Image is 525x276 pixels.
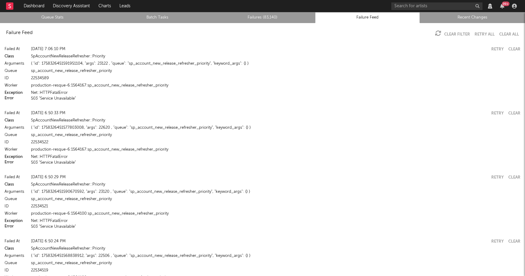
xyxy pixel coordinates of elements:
[31,196,520,203] div: sp_account_new_release_refresher_priority
[423,14,522,21] a: Recent Changes
[5,210,29,217] div: Worker
[491,175,504,179] button: Retry
[5,225,14,229] button: Error
[5,203,29,210] div: ID
[5,155,23,159] a: Exception
[5,252,29,260] div: Arguments
[391,2,482,10] input: Search for artists
[31,238,487,245] div: [DATE] 6:50:24 PM
[108,14,207,21] a: Batch Tasks
[444,32,470,36] a: Clear Filter
[31,97,76,101] button: 503 "Service Unavailable"
[5,247,14,251] a: Class
[491,111,504,115] button: Retry
[31,139,520,146] div: 22534522
[31,225,76,229] button: 503 "Service Unavailable"
[31,260,520,267] div: sp_account_new_release_refresher_priority
[31,110,487,117] div: [DATE] 6:50:33 PM
[31,67,520,75] div: sp_account_new_release_refresher_priority
[31,124,520,131] div: { "id": 1758326451577803008, "args": 22620 , "queue": "sp_account_new_release_refresher_priority"...
[31,174,487,181] div: [DATE] 6:50:29 PM
[5,267,29,274] div: ID
[213,14,312,21] a: Failures (83,140)
[5,67,29,75] div: Queue
[5,188,29,196] div: Arguments
[5,131,29,139] div: Queue
[5,82,29,89] div: Worker
[508,240,520,244] button: Clear
[5,174,29,181] div: Failed At
[31,210,520,217] div: production-resque-6:1564100:sp_account_new_release_refresher_priority
[5,139,29,146] div: ID
[5,75,29,82] div: ID
[475,32,495,36] button: Retry All
[318,14,417,21] a: Failure Feed
[3,14,102,21] a: Queue Stats
[502,2,510,6] div: 99 +
[31,245,520,252] div: SpAccountNewReleaseRefresher::Priority
[31,60,520,67] div: { "id": 1758326451591951104, "args": 23122 , "queue": "sp_account_new_release_refresher_priority"...
[5,91,23,95] a: Exception
[5,110,29,117] div: Failed At
[5,55,14,59] a: Class
[31,203,520,210] div: 22534521
[31,217,520,225] div: Net::HTTPFatalError
[491,47,504,51] button: Retry
[31,53,520,60] div: SpAccountNewReleaseRefresher::Priority
[5,238,29,245] div: Failed At
[5,219,23,223] a: Exception
[5,46,29,53] div: Failed At
[499,32,519,36] button: Clear All
[5,161,14,165] button: Error
[31,82,520,89] div: production-resque-6:1564167:sp_account_new_release_refresher_priority
[5,119,14,123] a: Class
[31,181,520,188] div: SpAccountNewReleaseRefresher::Priority
[6,29,33,36] div: Failure Feed
[491,240,504,244] button: Retry
[5,97,14,101] button: Error
[508,175,520,179] button: Clear
[5,196,29,203] div: Queue
[31,252,520,260] div: { "id": 1758326451568838912, "args": 22506 , "queue": "sp_account_new_release_refresher_priority"...
[31,75,520,82] div: 22534589
[31,153,520,161] div: Net::HTTPFatalError
[31,267,520,274] div: 22534519
[5,183,14,187] a: Class
[31,89,520,97] div: Net::HTTPFatalError
[31,46,487,53] div: [DATE] 7:06:10 PM
[31,161,76,165] button: 503 "Service Unavailable"
[5,124,29,131] div: Arguments
[31,117,520,124] div: SpAccountNewReleaseRefresher::Priority
[31,146,520,153] div: production-resque-6:1564167:sp_account_new_release_refresher_priority
[31,131,520,139] div: sp_account_new_release_refresher_priority
[5,146,29,153] div: Worker
[31,188,520,196] div: { "id": 1758326451590670592, "args": 23120 , "queue": "sp_account_new_release_refresher_priority"...
[508,111,520,115] button: Clear
[500,4,504,9] button: 99+
[5,260,29,267] div: Queue
[508,47,520,51] button: Clear
[5,60,29,67] div: Arguments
